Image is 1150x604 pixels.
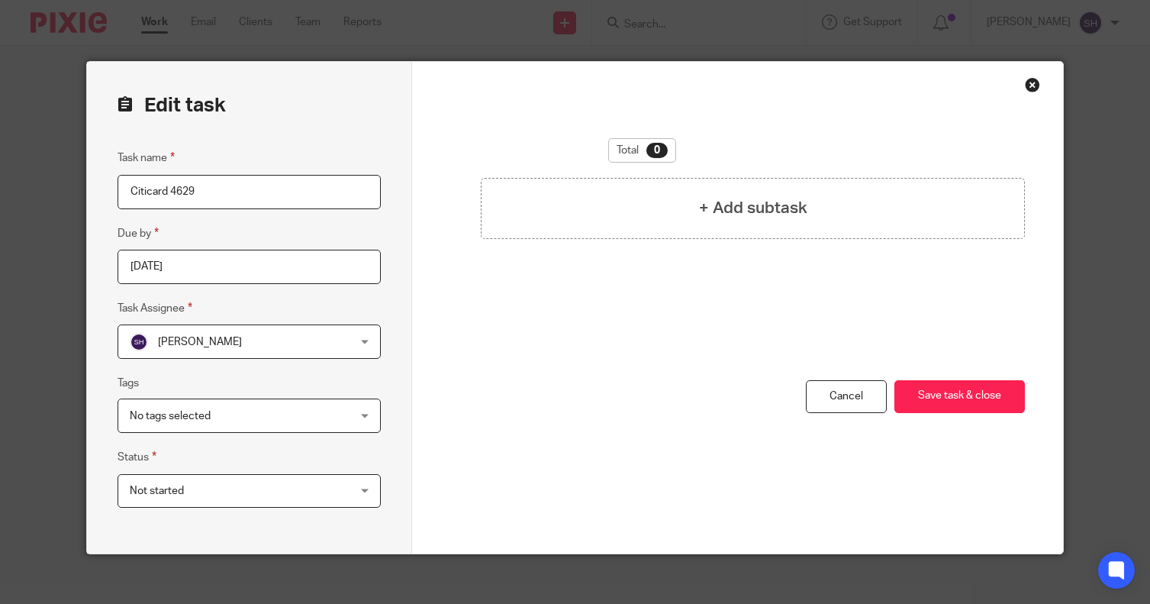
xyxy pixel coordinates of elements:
a: Cancel [806,380,887,413]
label: Task name [118,149,175,166]
label: Due by [118,224,159,242]
div: 0 [646,143,668,158]
label: Task Assignee [118,299,192,317]
button: Save task & close [894,380,1025,413]
span: No tags selected [130,411,211,422]
span: Not started [130,486,184,496]
h2: Edit task [118,92,381,118]
span: [PERSON_NAME] [158,337,242,347]
img: svg%3E [130,333,148,351]
div: Close this dialog window [1025,77,1040,92]
h4: + Add subtask [699,196,807,220]
input: Pick a date [118,250,381,284]
div: Total [608,138,676,163]
label: Tags [118,376,139,391]
label: Status [118,448,156,466]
